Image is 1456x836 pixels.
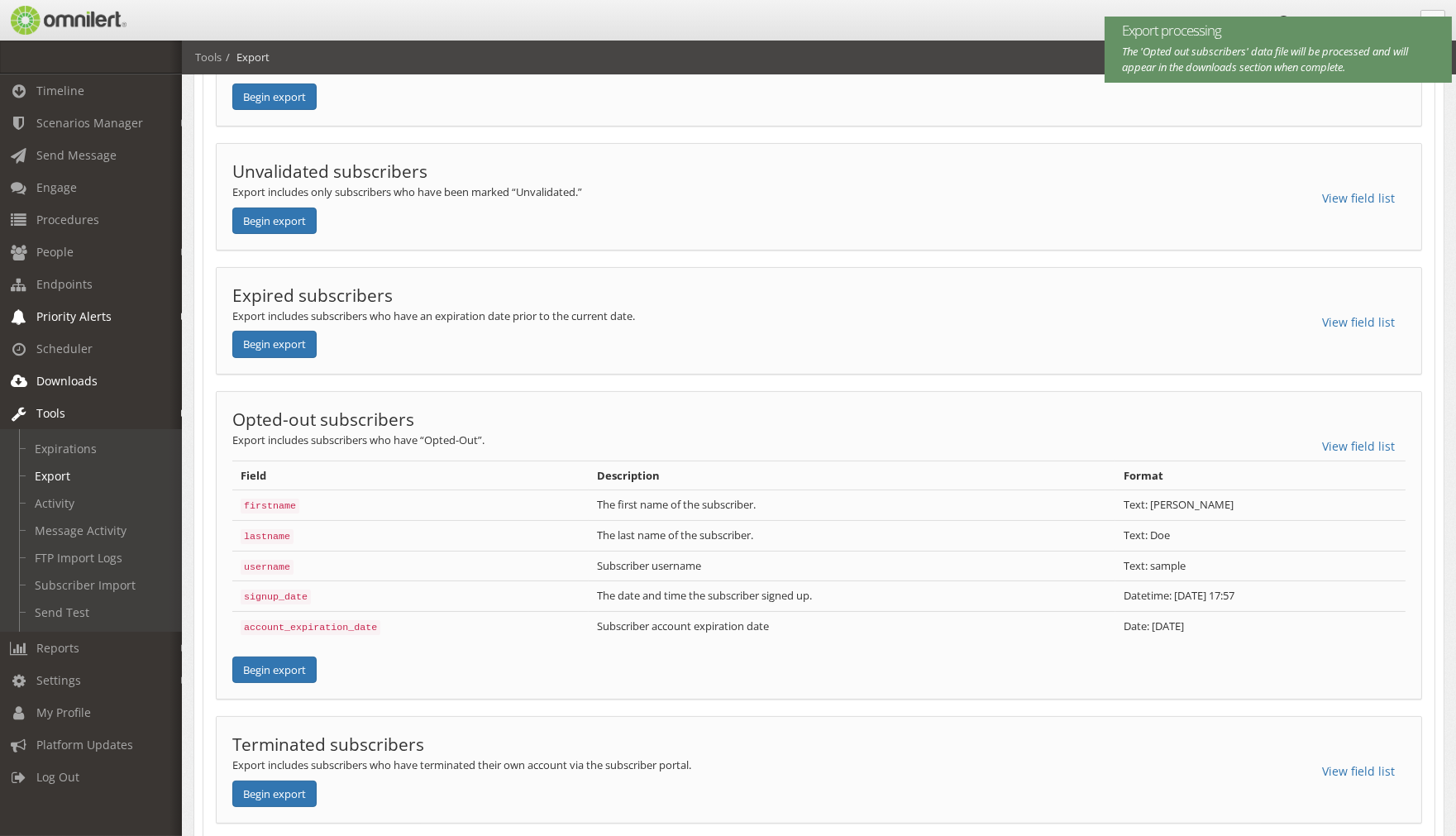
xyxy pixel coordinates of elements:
[1311,757,1406,786] button: View field list
[36,769,79,785] span: Log Out
[8,6,127,35] img: Omnilert
[589,490,1115,521] td: The first name of the subscriber.
[232,432,1406,448] p: Export includes subscribers who have “Opted-Out”.
[36,212,99,227] span: Procedures
[232,757,1406,773] p: Export includes subscribers who have terminated their own account via the subscriber portal.
[241,529,294,544] code: lastname
[1115,490,1406,521] td: Text: [PERSON_NAME]
[1122,44,1408,74] em: The 'Opted out subscribers' data file will be processed and will appear in the downloads section ...
[232,208,317,235] button: Begin export
[36,737,133,752] span: Platform Updates
[241,590,311,604] code: signup_date
[232,781,317,808] button: Begin export
[36,276,93,292] span: Endpoints
[1420,10,1445,35] a: Collapse Menu
[195,50,222,65] li: Tools
[36,373,98,389] span: Downloads
[222,50,270,65] li: Export
[36,147,117,163] span: Send Message
[37,12,71,26] span: Help
[1115,461,1406,490] th: Format
[1311,184,1406,213] button: View field list
[232,331,317,358] button: Begin export
[36,244,74,260] span: People
[1115,612,1406,642] td: Date: [DATE]
[589,551,1115,581] td: Subscriber username
[36,83,84,98] span: Timeline
[36,341,93,356] span: Scheduler
[36,705,91,720] span: My Profile
[1311,308,1406,337] button: View field list
[232,160,427,183] span: Unvalidated subscribers
[589,520,1115,551] td: The last name of the subscriber.
[232,184,1406,200] p: Export includes only subscribers who have been marked “Unvalidated.”
[241,620,380,635] code: account_expiration_date
[241,560,294,575] code: username
[589,461,1115,490] th: Description
[36,308,112,324] span: Priority Alerts
[232,408,414,431] span: Opted-out subscribers
[1115,520,1406,551] td: Text: Doe
[241,499,299,514] code: firstname
[36,405,65,421] span: Tools
[36,115,143,131] span: Scenarios Manager
[232,284,393,307] span: Expired subscribers
[589,581,1115,612] td: The date and time the subscriber signed up.
[36,672,81,688] span: Settings
[1115,581,1406,612] td: Datetime: [DATE] 17:57
[232,308,1406,324] p: Export includes subscribers who have an expiration date prior to the current date.
[36,179,77,195] span: Engage
[1122,21,1427,41] span: Export processing
[232,84,317,111] button: Begin export
[1311,432,1406,461] button: View field list
[232,461,589,490] th: Field
[1293,15,1377,30] span: [PERSON_NAME]
[36,640,79,656] span: Reports
[232,733,424,756] span: Terminated subscribers
[232,657,317,684] button: Begin export
[589,612,1115,642] td: Subscriber account expiration date
[1115,551,1406,581] td: Text: sample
